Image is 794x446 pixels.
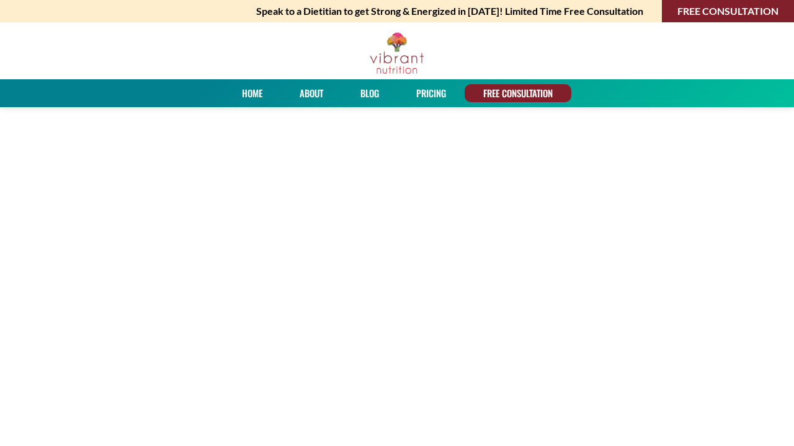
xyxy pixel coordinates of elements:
[369,32,424,75] img: Vibrant Nutrition
[295,84,328,102] a: About
[412,84,450,102] a: PRICING
[238,84,267,102] a: Home
[256,2,643,20] strong: Speak to a Dietitian to get Strong & Energized in [DATE]! Limited Time Free Consultation
[479,84,557,102] a: FREE CONSULTATION
[356,84,383,102] a: Blog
